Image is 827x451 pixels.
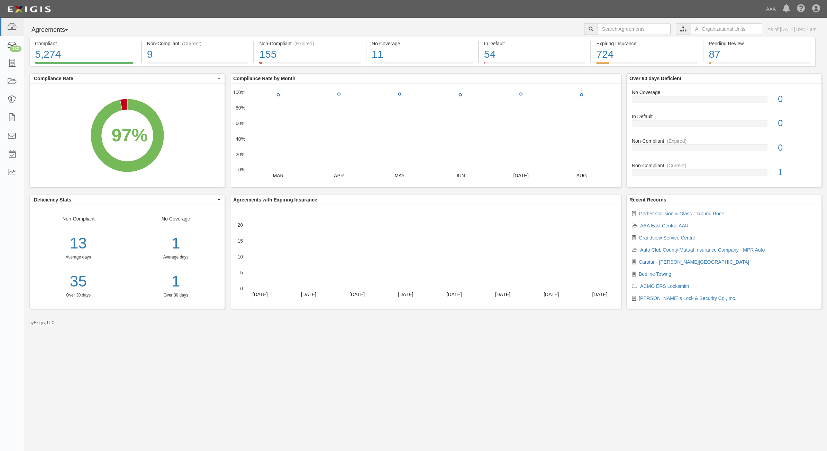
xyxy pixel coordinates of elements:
[240,270,243,275] text: 5
[773,166,821,179] div: 1
[596,40,698,47] div: Expiring Insurance
[30,195,225,205] button: Deficiency Stats
[495,292,510,297] text: [DATE]
[233,76,296,81] b: Compliance Rate by Month
[237,238,243,244] text: 15
[273,173,284,178] text: MAR
[230,205,621,309] svg: A chart.
[640,223,689,228] a: AAA East Central AAR
[627,113,821,120] div: In Default
[35,40,136,47] div: Compliant
[639,295,736,301] a: [PERSON_NAME]'s Lock & Security Co., Inc.
[30,233,127,254] div: 13
[233,197,317,203] b: Agreements with Expiring Insurance
[629,76,681,81] b: Over 90 days Deficient
[133,233,220,254] div: 1
[639,271,671,277] a: Beeline Towing
[627,162,821,169] div: Non-Compliant
[147,47,248,62] div: 9
[627,89,821,96] div: No Coverage
[709,40,810,47] div: Pending Review
[236,105,245,111] text: 80%
[29,23,81,37] button: Agreements
[640,283,689,289] a: ACMO ERS Locksmith
[254,62,366,67] a: Non-Compliant(Expired)155
[667,162,686,169] div: (Current)
[30,254,127,260] div: Average days
[142,62,254,67] a: Non-Compliant(Current)9
[301,292,316,297] text: [DATE]
[639,235,695,241] a: Grandview Service Centre
[30,215,127,298] div: Non-Compliant
[34,75,216,82] span: Compliance Rate
[703,62,815,67] a: Pending Review87
[544,292,559,297] text: [DATE]
[797,5,805,13] i: Help Center - Complianz
[29,320,55,326] small: by
[767,26,817,33] div: As of [DATE] 09:47 am
[639,211,724,216] a: Gerber Collision & Glass – Round Rock
[111,122,148,148] div: 97%
[253,292,268,297] text: [DATE]
[513,173,528,178] text: [DATE]
[127,215,225,298] div: No Coverage
[349,292,365,297] text: [DATE]
[29,62,141,67] a: Compliant5,274
[30,271,127,292] div: 35
[709,47,810,62] div: 87
[5,3,53,16] img: logo-5460c22ac91f19d4615b14bd174203de0afe785f0fc80cf4dbbc73dc1793850b.png
[592,292,607,297] text: [DATE]
[629,197,666,203] b: Recent Records
[691,23,762,35] input: All Organizational Units
[294,40,314,47] div: (Expired)
[182,40,201,47] div: (Current)
[773,142,821,154] div: 0
[230,84,621,187] svg: A chart.
[484,47,585,62] div: 54
[639,259,749,265] a: Carstar - [PERSON_NAME][GEOGRAPHIC_DATA]
[447,292,462,297] text: [DATE]
[640,247,765,253] a: Auto Club County Mutual Insurance Company - MPR Auto
[667,138,687,144] div: (Expired)
[773,117,821,130] div: 0
[30,292,127,298] div: Over 30 days
[598,23,671,35] input: Search Agreements
[10,46,21,52] div: 133
[30,84,225,187] svg: A chart.
[236,121,245,126] text: 60%
[632,162,816,181] a: Non-Compliant(Current)1
[34,196,216,203] span: Deficiency Stats
[259,47,361,62] div: 155
[147,40,248,47] div: Non-Compliant (Current)
[133,271,220,292] a: 1
[236,151,245,157] text: 20%
[773,93,821,105] div: 0
[596,47,698,62] div: 724
[398,292,413,297] text: [DATE]
[372,40,473,47] div: No Coverage
[236,136,245,142] text: 40%
[576,173,587,178] text: AUG
[632,89,816,113] a: No Coverage0
[240,286,243,291] text: 0
[456,173,465,178] text: JUN
[591,62,703,67] a: Expiring Insurance724
[479,62,591,67] a: In Default54
[233,90,245,95] text: 100%
[632,138,816,162] a: Non-Compliant(Expired)0
[394,173,405,178] text: MAY
[133,254,220,260] div: Average days
[632,113,816,138] a: In Default0
[334,173,344,178] text: APR
[34,320,55,325] a: Exigis, LLC
[237,222,243,228] text: 20
[133,292,220,298] div: Over 30 days
[237,254,243,260] text: 10
[238,167,245,172] text: 0%
[372,47,473,62] div: 11
[259,40,361,47] div: Non-Compliant (Expired)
